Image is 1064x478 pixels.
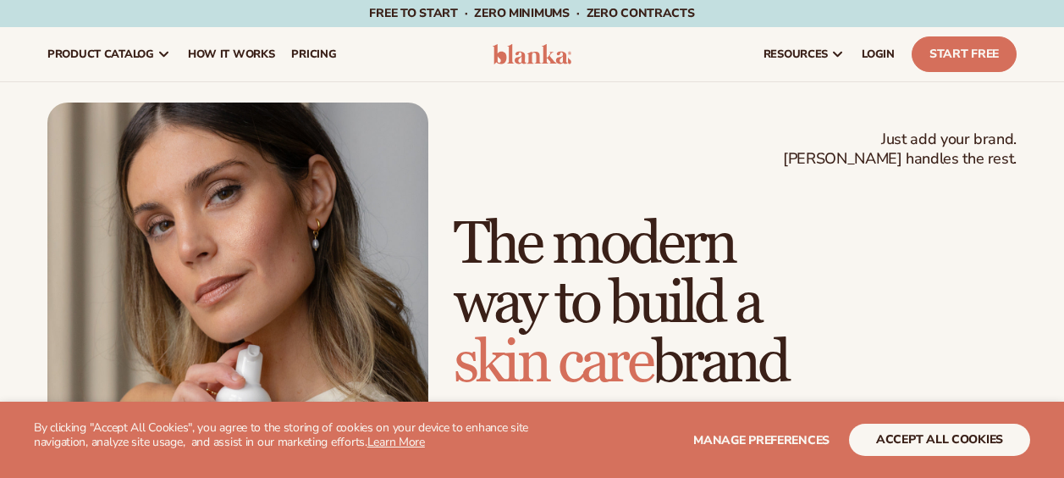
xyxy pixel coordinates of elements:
[912,36,1017,72] a: Start Free
[849,424,1030,456] button: accept all cookies
[853,27,903,81] a: LOGIN
[367,434,425,450] a: Learn More
[693,424,830,456] button: Manage preferences
[369,5,694,21] span: Free to start · ZERO minimums · ZERO contracts
[291,47,336,61] span: pricing
[283,27,345,81] a: pricing
[862,47,895,61] span: LOGIN
[34,421,532,450] p: By clicking "Accept All Cookies", you agree to the storing of cookies on your device to enhance s...
[764,47,828,61] span: resources
[47,47,154,61] span: product catalog
[179,27,284,81] a: How It Works
[454,215,1017,393] h1: The modern way to build a brand
[188,47,275,61] span: How It Works
[783,130,1017,170] span: Just add your brand. [PERSON_NAME] handles the rest.
[39,27,179,81] a: product catalog
[493,44,572,64] img: logo
[693,432,830,448] span: Manage preferences
[755,27,853,81] a: resources
[454,327,652,399] span: skin care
